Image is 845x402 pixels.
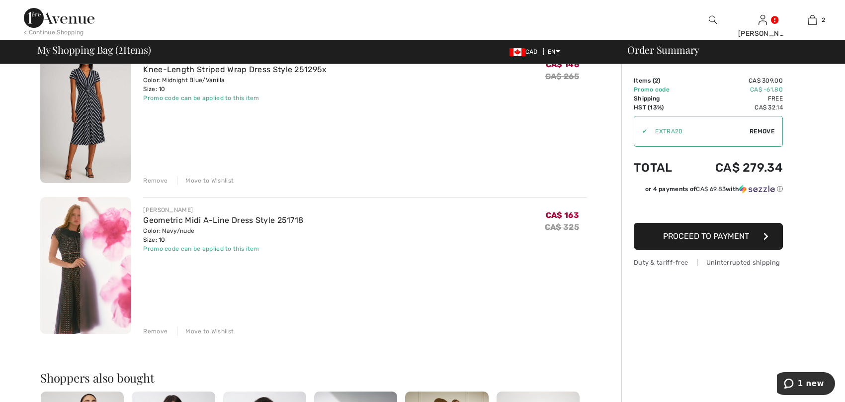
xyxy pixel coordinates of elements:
[759,14,767,26] img: My Info
[634,185,783,197] div: or 4 payments ofCA$ 69.83withSezzle Click to learn more about Sezzle
[24,8,94,28] img: 1ère Avenue
[548,48,560,55] span: EN
[634,223,783,250] button: Proceed to Payment
[634,94,688,103] td: Shipping
[40,197,131,334] img: Geometric Midi A-Line Dress Style 251718
[40,372,587,384] h2: Shoppers also bought
[688,76,783,85] td: CA$ 309.00
[750,127,774,136] span: Remove
[143,215,303,225] a: Geometric Midi A-Line Dress Style 251718
[808,14,817,26] img: My Bag
[143,94,327,102] div: Promo code can be applied to this item
[143,327,168,336] div: Remove
[37,45,151,55] span: My Shopping Bag ( Items)
[645,185,783,194] div: or 4 payments of with
[655,77,658,84] span: 2
[143,226,303,244] div: Color: Navy/nude Size: 10
[177,176,234,185] div: Move to Wishlist
[738,28,787,39] div: [PERSON_NAME]
[40,46,131,183] img: Knee-Length Striped Wrap Dress Style 251295x
[143,76,327,94] div: Color: Midnight Blue/Vanilla Size: 10
[759,15,767,24] a: Sign In
[634,151,688,185] td: Total
[696,186,726,193] span: CA$ 69.83
[143,176,168,185] div: Remove
[634,127,647,136] div: ✔
[634,258,783,267] div: Duty & tariff-free | Uninterrupted shipping
[545,222,579,232] s: CA$ 325
[688,151,783,185] td: CA$ 279.34
[709,14,717,26] img: search the website
[546,60,579,69] span: CA$ 146
[822,15,825,24] span: 2
[546,210,579,220] span: CA$ 163
[615,45,839,55] div: Order Summary
[788,14,837,26] a: 2
[118,42,123,55] span: 2
[509,48,525,56] img: Canadian Dollar
[634,76,688,85] td: Items ( )
[739,185,775,194] img: Sezzle
[509,48,542,55] span: CAD
[634,103,688,112] td: HST (13%)
[663,231,749,241] span: Proceed to Payment
[688,94,783,103] td: Free
[143,65,327,74] a: Knee-Length Striped Wrap Dress Style 251295x
[777,372,835,397] iframe: Opens a widget where you can chat to one of our agents
[545,72,579,81] s: CA$ 265
[24,28,84,37] div: < Continue Shopping
[634,197,783,219] iframe: PayPal-paypal
[688,85,783,94] td: CA$ -61.80
[647,116,750,146] input: Promo code
[177,327,234,336] div: Move to Wishlist
[143,205,303,214] div: [PERSON_NAME]
[688,103,783,112] td: CA$ 32.14
[143,244,303,253] div: Promo code can be applied to this item
[634,85,688,94] td: Promo code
